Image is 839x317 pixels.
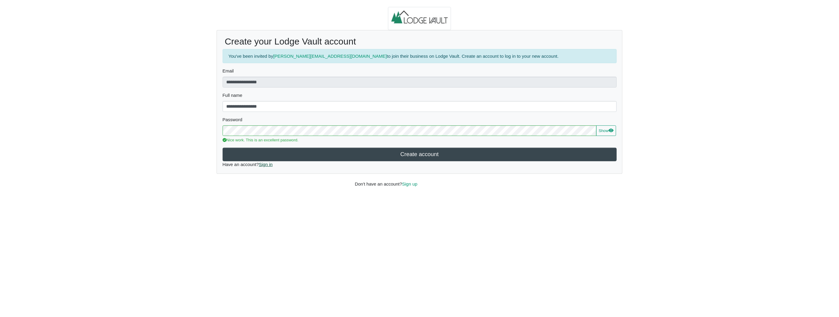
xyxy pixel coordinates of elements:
a: Sign up [402,181,418,186]
label: Password [223,116,617,123]
div: Don't have an account? [350,174,489,187]
a: [PERSON_NAME][EMAIL_ADDRESS][DOMAIN_NAME] [273,54,387,59]
svg: check circle fill [223,138,227,142]
div: Nice work. This is an excellent password. [223,137,617,143]
div: You've been invited by to join their business on Lodge Vault. Create an account to log in to your... [223,49,617,63]
img: logo.2b93711c.jpg [388,7,451,30]
a: Sign in [259,162,273,167]
h2: Create your Lodge Vault account [225,36,614,47]
button: Create account [223,148,617,161]
label: Email [223,68,617,75]
label: Full name [223,92,617,99]
button: Showeye fill [596,125,616,136]
div: Have an account? [217,30,622,174]
svg: eye fill [609,128,613,133]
